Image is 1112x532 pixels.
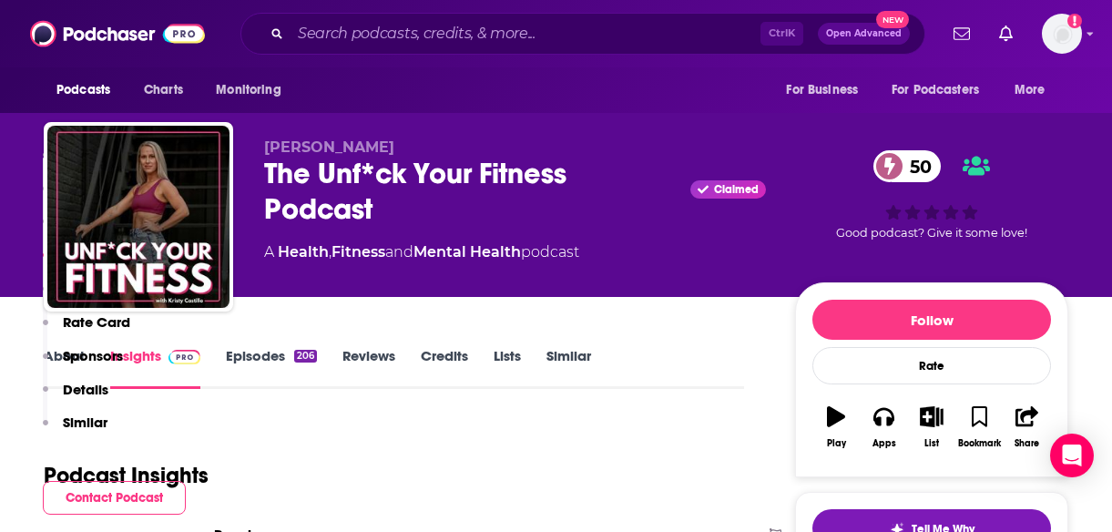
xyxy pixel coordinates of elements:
img: Podchaser - Follow, Share and Rate Podcasts [30,16,205,51]
span: Logged in as megcassidy [1042,14,1082,54]
a: Similar [546,347,591,389]
p: Details [63,381,108,398]
a: Health [278,243,329,261]
button: Open AdvancedNew [818,23,910,45]
button: Apps [860,394,907,460]
a: Episodes206 [226,347,317,389]
div: Search podcasts, credits, & more... [240,13,925,55]
span: Podcasts [56,77,110,103]
span: For Podcasters [892,77,979,103]
div: List [924,438,939,449]
span: Good podcast? Give it some love! [836,226,1027,240]
button: Show profile menu [1042,14,1082,54]
div: Rate [812,347,1051,384]
a: Credits [421,347,468,389]
span: Charts [144,77,183,103]
a: Lists [494,347,521,389]
span: Open Advanced [826,29,902,38]
a: Mental Health [413,243,521,261]
span: For Business [786,77,858,103]
button: Bookmark [955,394,1003,460]
button: Contact Podcast [43,481,186,515]
span: Claimed [714,185,759,194]
button: Sponsors [43,347,123,381]
div: A podcast [264,241,579,263]
img: User Profile [1042,14,1082,54]
span: and [385,243,413,261]
span: [PERSON_NAME] [264,138,394,156]
a: Reviews [342,347,395,389]
button: open menu [773,73,881,107]
div: Open Intercom Messenger [1050,434,1094,477]
a: 50 [873,150,941,182]
span: New [876,11,909,28]
span: 50 [892,150,941,182]
button: Share [1004,394,1051,460]
img: The Unf*ck Your Fitness Podcast [47,126,230,308]
input: Search podcasts, credits, & more... [291,19,760,48]
button: Similar [43,414,107,447]
a: Fitness [332,243,385,261]
button: List [908,394,955,460]
div: Play [827,438,846,449]
p: Similar [63,414,107,431]
svg: Add a profile image [1067,14,1082,28]
div: 206 [294,350,317,363]
a: Charts [132,73,194,107]
div: Bookmark [958,438,1001,449]
button: Details [43,381,108,414]
span: , [329,243,332,261]
span: More [1015,77,1046,103]
button: Follow [812,300,1051,340]
span: Monitoring [216,77,281,103]
div: 50Good podcast? Give it some love! [795,138,1068,251]
span: Ctrl K [760,22,803,46]
button: open menu [880,73,1005,107]
div: Apps [872,438,896,449]
a: Show notifications dropdown [946,18,977,49]
div: Share [1015,438,1039,449]
button: open menu [44,73,134,107]
button: Play [812,394,860,460]
p: Sponsors [63,347,123,364]
button: open menu [1002,73,1068,107]
button: open menu [203,73,304,107]
a: Show notifications dropdown [992,18,1020,49]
